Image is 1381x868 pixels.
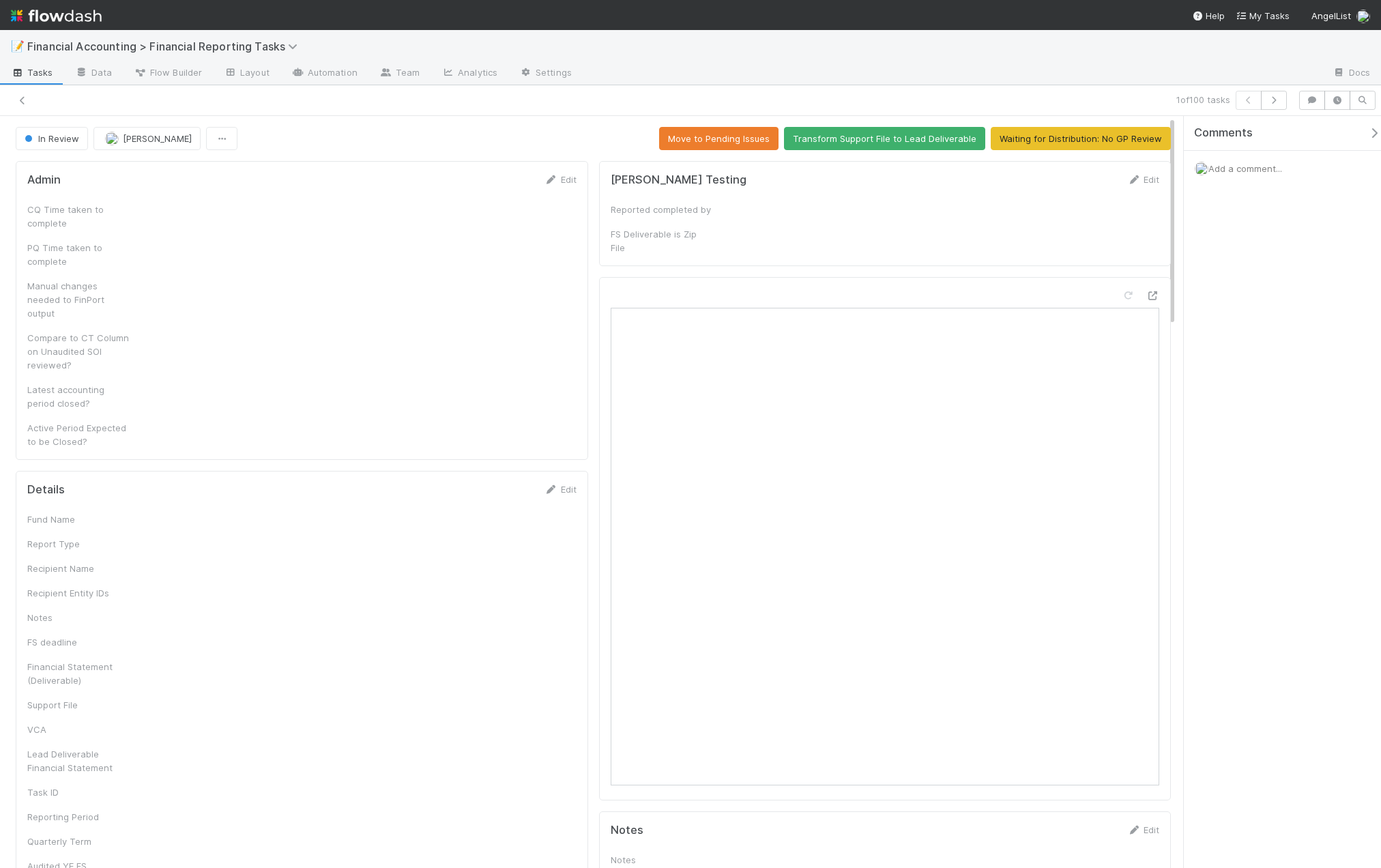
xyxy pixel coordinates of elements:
[1192,9,1225,23] div: Help
[1311,10,1351,21] span: AngelList
[27,279,130,320] div: Manual changes needed to FinPort output
[368,63,431,85] a: Team
[27,241,130,268] div: PQ Time taken to complete
[27,203,130,230] div: CQ Time taken to complete
[64,63,123,85] a: Data
[1236,10,1290,21] span: My Tasks
[27,611,130,624] div: Notes
[27,698,130,712] div: Support File
[134,66,202,79] span: Flow Builder
[27,635,130,649] div: FS deadline
[27,810,130,824] div: Reporting Period
[27,421,130,448] div: Active Period Expected to be Closed?
[1236,9,1290,23] a: My Tasks
[991,127,1171,150] button: Waiting for Distribution: No GP Review
[11,4,102,27] img: logo-inverted-e16ddd16eac7371096b0.svg
[22,133,79,144] span: In Review
[1127,824,1159,835] a: Edit
[611,203,713,216] div: Reported completed by
[27,723,130,736] div: VCA
[27,835,130,848] div: Quarterly Term
[27,512,130,526] div: Fund Name
[11,40,25,52] span: 📝
[1322,63,1381,85] a: Docs
[431,63,508,85] a: Analytics
[93,127,201,150] button: [PERSON_NAME]
[27,483,65,497] h5: Details
[27,660,130,687] div: Financial Statement (Deliverable)
[611,824,643,837] h5: Notes
[611,227,713,255] div: FS Deliverable is Zip File
[27,537,130,551] div: Report Type
[1176,93,1230,106] span: 1 of 100 tasks
[27,747,130,775] div: Lead Deliverable Financial Statement
[280,63,368,85] a: Automation
[27,173,61,187] h5: Admin
[611,173,746,187] h5: [PERSON_NAME] Testing
[508,63,583,85] a: Settings
[784,127,985,150] button: Transform Support File to Lead Deliverable
[659,127,779,150] button: Move to Pending Issues
[1195,162,1208,175] img: avatar_c0d2ec3f-77e2-40ea-8107-ee7bdb5edede.png
[544,484,577,495] a: Edit
[27,586,130,600] div: Recipient Entity IDs
[544,174,577,185] a: Edit
[105,132,119,145] img: avatar_c0d2ec3f-77e2-40ea-8107-ee7bdb5edede.png
[27,785,130,799] div: Task ID
[16,127,88,150] button: In Review
[27,383,130,410] div: Latest accounting period closed?
[213,63,280,85] a: Layout
[123,133,192,144] span: [PERSON_NAME]
[27,331,130,372] div: Compare to CT Column on Unaudited SOI reviewed?
[1208,163,1282,174] span: Add a comment...
[1356,10,1370,23] img: avatar_c0d2ec3f-77e2-40ea-8107-ee7bdb5edede.png
[1127,174,1159,185] a: Edit
[123,63,213,85] a: Flow Builder
[27,40,304,53] span: Financial Accounting > Financial Reporting Tasks
[1194,126,1253,140] span: Comments
[611,853,713,867] div: Notes
[27,562,130,575] div: Recipient Name
[11,66,53,79] span: Tasks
